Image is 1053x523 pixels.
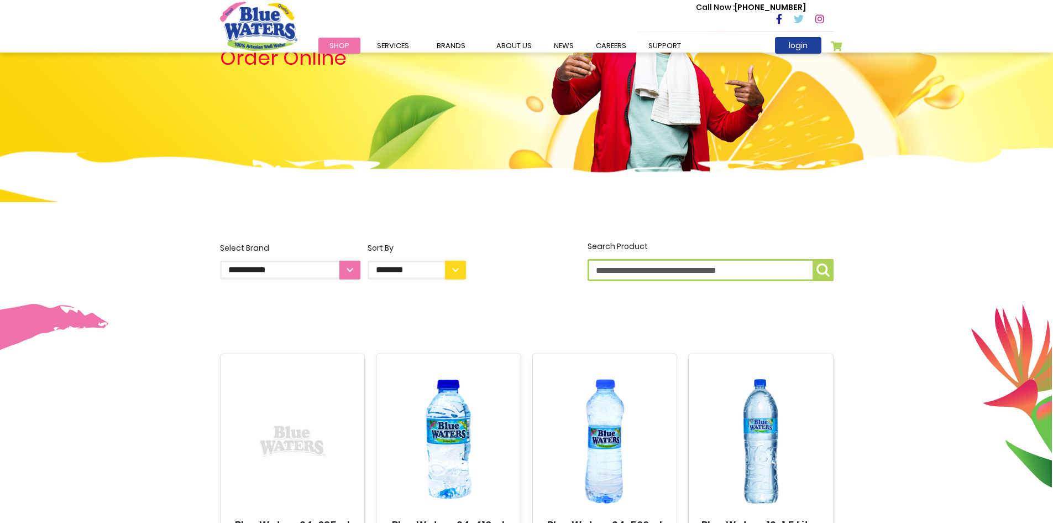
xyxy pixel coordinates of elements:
a: about us [485,38,543,54]
p: [PHONE_NUMBER] [696,2,806,13]
label: Search Product [588,241,834,281]
div: Sort By [368,242,466,254]
button: Search Product [813,259,834,281]
img: Blue Waters 24x410ml Regular [386,364,511,519]
a: store logo [220,2,297,50]
input: Search Product [588,259,834,281]
select: Sort By [368,261,466,279]
span: Shop [329,40,349,51]
select: Select Brand [220,261,360,279]
img: Blue Waters 12x1.5 Litre [699,364,823,519]
span: Call Now : [696,2,735,13]
span: Services [377,40,409,51]
a: support [637,38,692,54]
img: Blue Waters 24x695ml Regular [237,386,348,496]
h4: Order Online [220,48,466,68]
img: search-icon.png [816,263,830,277]
a: News [543,38,585,54]
img: Blue Waters 24x500ml Regular [543,364,667,519]
a: login [775,37,821,54]
label: Select Brand [220,242,360,279]
span: Brands [437,40,465,51]
a: careers [585,38,637,54]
